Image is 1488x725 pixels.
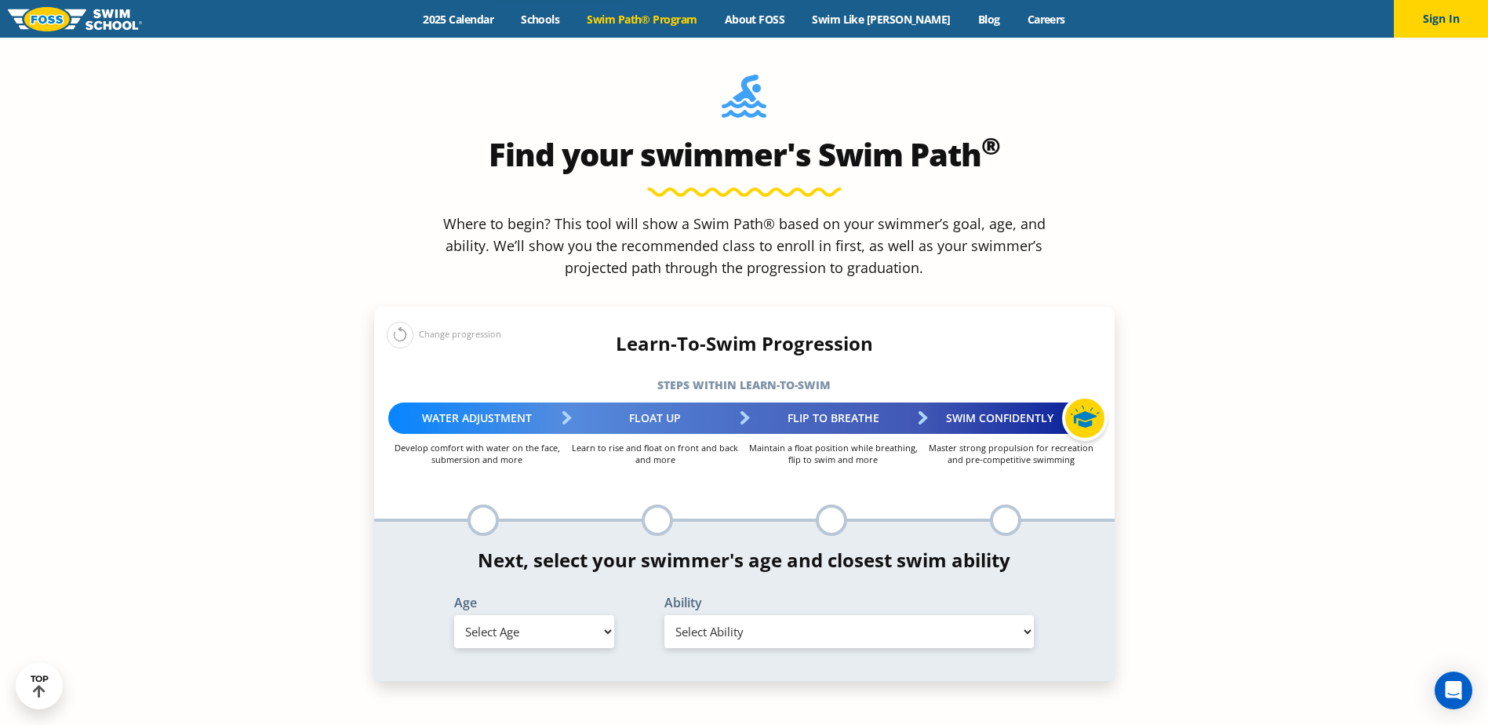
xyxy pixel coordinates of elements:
[722,75,766,128] img: Foss-Location-Swimming-Pool-Person.svg
[922,442,1101,465] p: Master strong propulsion for recreation and pre-competitive swimming
[388,442,566,465] p: Develop comfort with water on the face, submersion and more
[387,321,501,348] div: Change progression
[454,596,614,609] label: Age
[8,7,142,31] img: FOSS Swim School Logo
[964,12,1013,27] a: Blog
[799,12,965,27] a: Swim Like [PERSON_NAME]
[981,129,1000,162] sup: ®
[409,12,508,27] a: 2025 Calendar
[664,596,1035,609] label: Ability
[711,12,799,27] a: About FOSS
[374,374,1115,396] h5: Steps within Learn-to-Swim
[744,403,922,434] div: Flip to Breathe
[573,12,711,27] a: Swim Path® Program
[374,549,1115,571] h4: Next, select your swimmer's age and closest swim ability
[437,213,1052,279] p: Where to begin? This tool will show a Swim Path® based on your swimmer’s goal, age, and ability. ...
[744,442,922,465] p: Maintain a float position while breathing, flip to swim and more
[922,403,1101,434] div: Swim Confidently
[566,442,744,465] p: Learn to rise and float on front and back and more
[508,12,573,27] a: Schools
[31,674,49,698] div: TOP
[374,136,1115,173] h2: Find your swimmer's Swim Path
[374,333,1115,355] h4: Learn-To-Swim Progression
[1435,672,1472,709] div: Open Intercom Messenger
[388,403,566,434] div: Water Adjustment
[566,403,744,434] div: Float Up
[1013,12,1079,27] a: Careers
